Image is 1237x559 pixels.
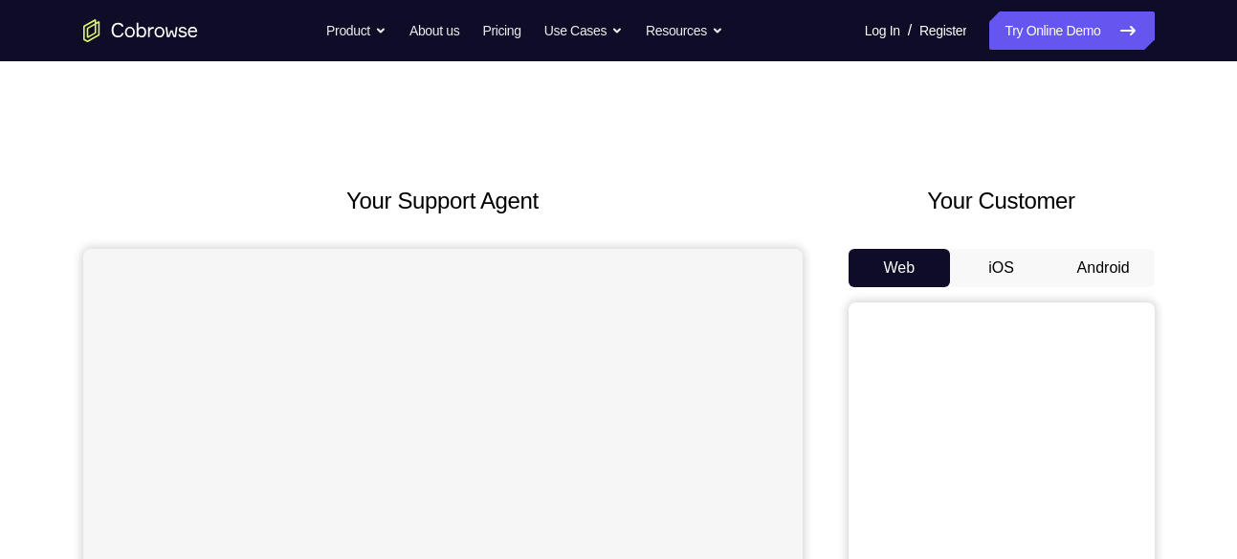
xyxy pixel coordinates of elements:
[326,11,387,50] button: Product
[865,11,900,50] a: Log In
[83,184,803,218] h2: Your Support Agent
[544,11,623,50] button: Use Cases
[989,11,1154,50] a: Try Online Demo
[919,11,966,50] a: Register
[409,11,459,50] a: About us
[646,11,723,50] button: Resources
[482,11,520,50] a: Pricing
[83,19,198,42] a: Go to the home page
[1052,249,1155,287] button: Android
[849,249,951,287] button: Web
[950,249,1052,287] button: iOS
[849,184,1155,218] h2: Your Customer
[908,19,912,42] span: /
